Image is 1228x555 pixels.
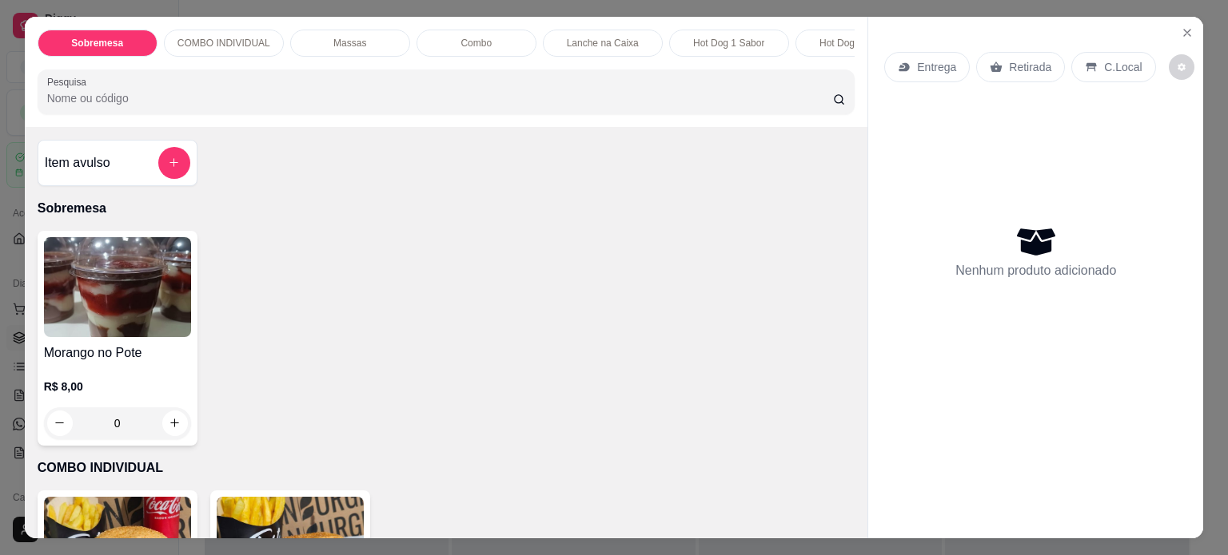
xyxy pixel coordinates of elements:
[693,37,764,50] p: Hot Dog 1 Sabor
[47,75,92,89] label: Pesquisa
[333,37,366,50] p: Massas
[955,261,1116,280] p: Nenhum produto adicionado
[47,90,833,106] input: Pesquisa
[44,237,191,337] img: product-image
[567,37,639,50] p: Lanche na Caixa
[45,153,110,172] h4: Item avulso
[1174,20,1200,46] button: Close
[44,379,191,394] p: R$ 8,00
[1009,59,1051,75] p: Retirada
[1104,59,1142,75] p: C.Local
[819,37,891,50] p: Hot Dog 2 Sabor
[38,199,855,218] p: Sobremesa
[47,410,73,436] button: decrease-product-quantity
[1169,54,1194,80] button: decrease-product-quantity
[158,147,190,179] button: add-separate-item
[917,59,956,75] p: Entrega
[38,458,855,478] p: COMBO INDIVIDUAL
[71,37,123,50] p: Sobremesa
[162,410,188,436] button: increase-product-quantity
[44,343,191,363] h4: Morango no Pote
[460,37,492,50] p: Combo
[177,37,270,50] p: COMBO INDIVIDUAL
